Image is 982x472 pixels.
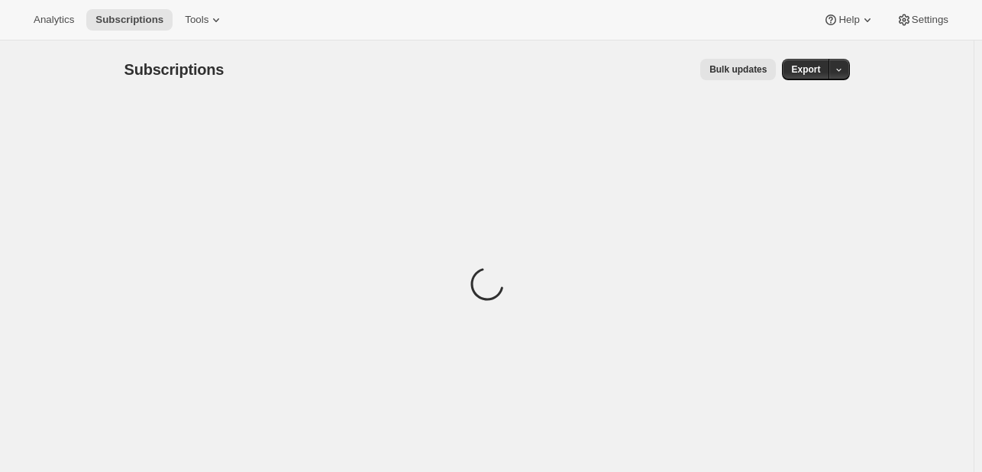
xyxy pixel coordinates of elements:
[86,9,173,31] button: Subscriptions
[176,9,233,31] button: Tools
[887,9,958,31] button: Settings
[814,9,883,31] button: Help
[838,14,859,26] span: Help
[95,14,163,26] span: Subscriptions
[34,14,74,26] span: Analytics
[185,14,208,26] span: Tools
[709,63,767,76] span: Bulk updates
[782,59,829,80] button: Export
[24,9,83,31] button: Analytics
[700,59,776,80] button: Bulk updates
[124,61,225,78] span: Subscriptions
[791,63,820,76] span: Export
[912,14,948,26] span: Settings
